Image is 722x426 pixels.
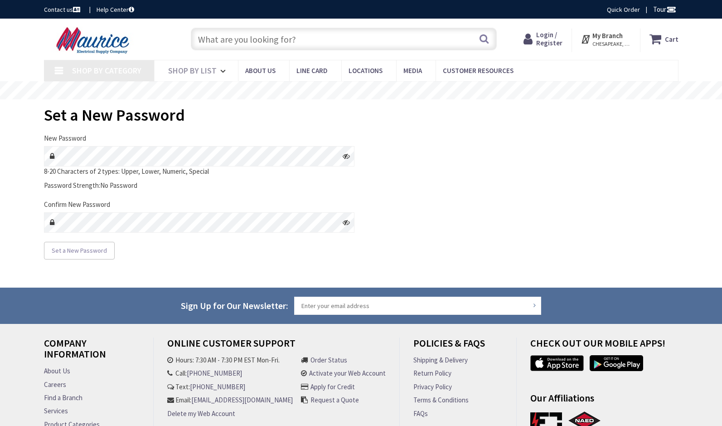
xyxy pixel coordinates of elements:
[310,355,347,365] a: Order Status
[413,368,451,378] a: Return Policy
[44,406,68,416] a: Services
[168,65,217,76] span: Shop By List
[443,66,514,75] span: Customer Resources
[187,368,242,378] a: [PHONE_NUMBER]
[52,246,107,255] span: Set a New Password
[167,338,386,355] h4: Online Customer Support
[44,166,354,176] p: 8-20 Characters of 2 types: Upper, Lower, Numeric, Special
[44,134,86,142] span: New Password
[44,242,115,260] button: Set a New Password
[592,40,631,48] span: CHESAPEAKE, [GEOGRAPHIC_DATA]
[403,66,422,75] span: Media
[167,368,293,378] li: Call:
[310,395,359,405] a: Request a Quote
[167,395,293,405] li: Email:
[343,219,350,226] i: Click here to show/hide password
[607,5,640,14] a: Quick Order
[343,152,350,160] i: Click here to show/hide password
[530,338,685,355] h4: Check out Our Mobile Apps!
[190,382,245,392] a: [PHONE_NUMBER]
[536,30,562,47] span: Login / Register
[44,393,82,402] a: Find a Branch
[413,395,469,405] a: Terms & Conditions
[349,66,383,75] span: Locations
[44,26,144,54] img: Maurice Electrical Supply Company
[44,380,66,389] a: Careers
[191,28,497,50] input: What are you looking for?
[44,338,140,366] h4: Company Information
[665,31,678,47] strong: Cart
[100,181,137,190] span: No Password
[530,392,685,410] h4: Our Affiliations
[653,5,676,14] span: Tour
[413,409,428,418] a: FAQs
[649,31,678,47] a: Cart
[44,366,70,376] a: About Us
[413,338,502,355] h4: Policies & FAQs
[97,5,134,14] a: Help Center
[413,382,452,392] a: Privacy Policy
[44,105,185,125] span: Set a New Password
[167,382,293,392] li: Text:
[309,368,386,378] a: Activate your Web Account
[167,409,235,418] a: Delete my Web Account
[279,86,445,96] rs-layer: Free Same Day Pickup at 15 Locations
[294,297,542,315] input: Enter your email address
[191,395,293,405] a: [EMAIL_ADDRESS][DOMAIN_NAME]
[310,382,355,392] a: Apply for Credit
[167,355,293,365] li: Hours: 7:30 AM - 7:30 PM EST Mon-Fri.
[296,66,328,75] span: Line Card
[413,355,468,365] a: Shipping & Delivery
[181,300,288,311] span: Sign Up for Our Newsletter:
[44,200,110,209] span: Confirm New Password
[592,31,623,40] strong: My Branch
[245,66,276,75] span: About us
[523,31,562,47] a: Login / Register
[44,181,354,190] div: Password Strength:
[44,5,82,14] a: Contact us
[72,65,141,76] span: Shop By Category
[581,31,631,47] div: My Branch CHESAPEAKE, [GEOGRAPHIC_DATA]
